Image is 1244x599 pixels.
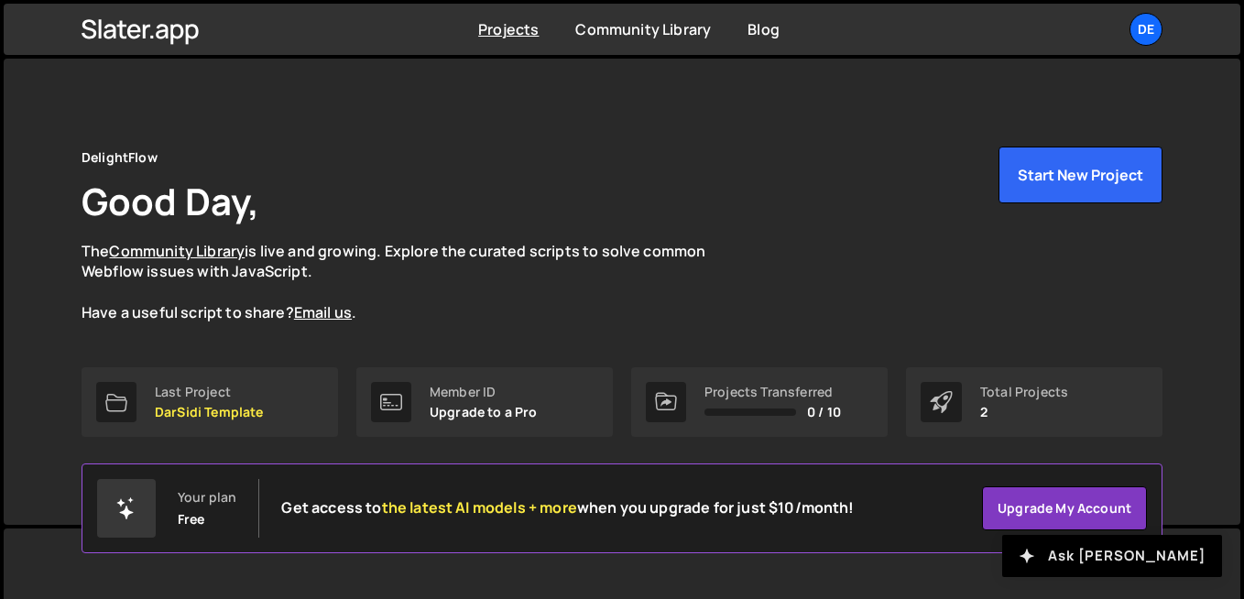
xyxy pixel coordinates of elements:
div: Last Project [155,385,264,399]
a: Upgrade my account [982,486,1147,530]
a: Blog [747,19,780,39]
a: Community Library [109,241,245,261]
a: Projects [478,19,539,39]
div: DelightFlow [82,147,158,169]
a: De [1129,13,1162,46]
div: Your plan [178,490,236,505]
span: 0 / 10 [807,405,841,419]
h1: Good Day, [82,176,259,226]
p: Upgrade to a Pro [430,405,538,419]
p: 2 [980,405,1068,419]
a: Community Library [575,19,711,39]
p: DarSidi Template [155,405,264,419]
div: Member ID [430,385,538,399]
span: the latest AI models + more [382,497,577,517]
p: The is live and growing. Explore the curated scripts to solve common Webflow issues with JavaScri... [82,241,741,323]
a: Last Project DarSidi Template [82,367,338,437]
div: Total Projects [980,385,1068,399]
h2: Get access to when you upgrade for just $10/month! [281,499,854,517]
button: Ask [PERSON_NAME] [1002,535,1222,577]
a: Email us [294,302,352,322]
div: Projects Transferred [704,385,841,399]
div: Free [178,512,205,527]
button: Start New Project [998,147,1162,203]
